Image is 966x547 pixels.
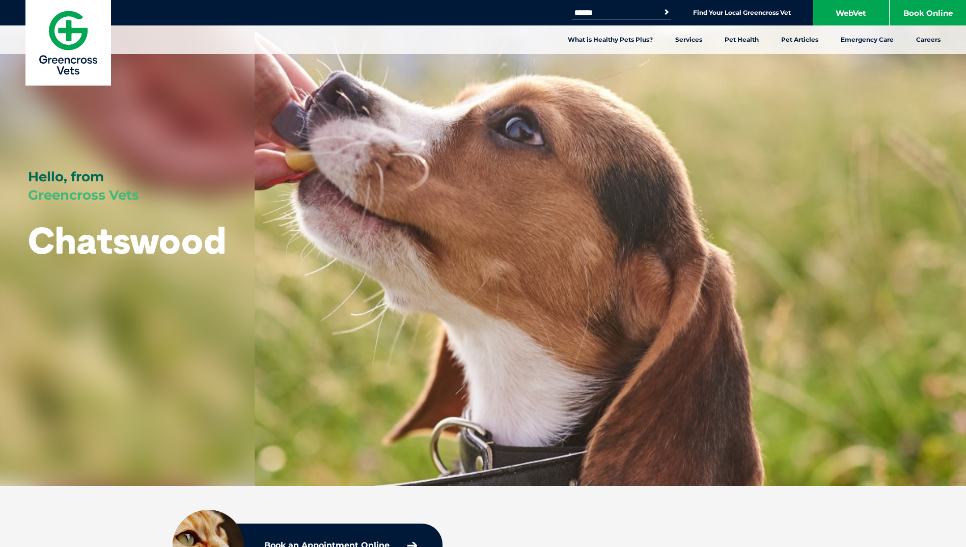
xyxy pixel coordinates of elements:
[830,25,905,54] a: Emergency Care
[28,169,104,185] span: Hello, from
[28,187,139,203] span: Greencross Vets
[905,25,952,54] a: Careers
[661,7,672,17] button: Search
[770,25,830,54] a: Pet Articles
[557,25,664,54] a: What is Healthy Pets Plus?
[28,220,226,260] h1: Chatswood
[693,9,791,17] a: Find Your Local Greencross Vet
[664,25,713,54] a: Services
[713,25,770,54] a: Pet Health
